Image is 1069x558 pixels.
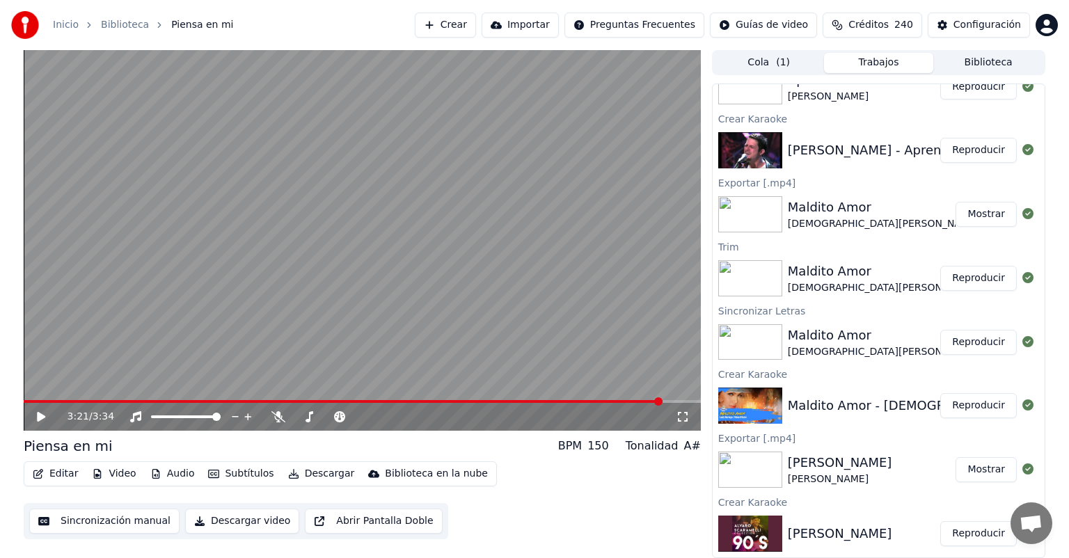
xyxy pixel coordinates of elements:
[53,18,233,32] nav: breadcrumb
[788,524,892,543] div: [PERSON_NAME]
[587,438,609,454] div: 150
[788,472,892,486] div: [PERSON_NAME]
[788,198,979,217] div: Maldito Amor
[713,493,1045,510] div: Crear Karaoke
[940,266,1017,291] button: Reproducir
[185,509,299,534] button: Descargar video
[305,509,442,534] button: Abrir Pantalla Doble
[940,138,1017,163] button: Reproducir
[93,410,114,424] span: 3:34
[683,438,700,454] div: A#
[713,110,1045,127] div: Crear Karaoke
[713,302,1045,319] div: Sincronizar Letras
[956,202,1017,227] button: Mostrar
[86,464,141,484] button: Video
[940,393,1017,418] button: Reproducir
[788,90,869,104] div: [PERSON_NAME]
[788,262,979,281] div: Maldito Amor
[27,464,84,484] button: Editar
[1011,502,1052,544] div: Chat abierto
[940,330,1017,355] button: Reproducir
[788,281,979,295] div: [DEMOGRAPHIC_DATA][PERSON_NAME]
[776,56,790,70] span: ( 1 )
[710,13,817,38] button: Guías de video
[482,13,559,38] button: Importar
[415,13,476,38] button: Crear
[171,18,233,32] span: Piensa en mi
[713,238,1045,255] div: Trim
[68,410,89,424] span: 3:21
[940,521,1017,546] button: Reproducir
[713,174,1045,191] div: Exportar [.mp4]
[53,18,79,32] a: Inicio
[928,13,1030,38] button: Configuración
[953,18,1021,32] div: Configuración
[788,141,960,160] div: [PERSON_NAME] - Aprendiz
[933,53,1043,73] button: Biblioteca
[788,326,979,345] div: Maldito Amor
[29,509,180,534] button: Sincronización manual
[788,345,979,359] div: [DEMOGRAPHIC_DATA][PERSON_NAME]
[713,365,1045,382] div: Crear Karaoke
[558,438,582,454] div: BPM
[101,18,149,32] a: Biblioteca
[626,438,679,454] div: Tonalidad
[68,410,101,424] div: /
[848,18,889,32] span: Créditos
[894,18,913,32] span: 240
[823,13,922,38] button: Créditos240
[145,464,200,484] button: Audio
[788,453,892,472] div: [PERSON_NAME]
[24,436,113,456] div: Piensa en mi
[788,217,979,231] div: [DEMOGRAPHIC_DATA][PERSON_NAME]
[283,464,361,484] button: Descargar
[203,464,279,484] button: Subtítulos
[940,74,1017,99] button: Reproducir
[385,467,488,481] div: Biblioteca en la nube
[713,429,1045,446] div: Exportar [.mp4]
[11,11,39,39] img: youka
[956,457,1017,482] button: Mostrar
[714,53,824,73] button: Cola
[824,53,934,73] button: Trabajos
[564,13,704,38] button: Preguntas Frecuentes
